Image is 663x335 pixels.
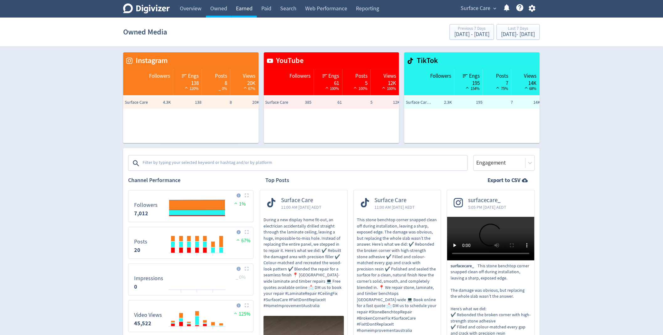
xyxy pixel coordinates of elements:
span: Engs [188,72,199,80]
span: Surface Care [375,197,415,204]
text: 10/10 [193,329,201,333]
text: 10/10 [193,292,201,296]
span: Surface Care [265,99,290,106]
text: 12/10 [209,329,217,333]
span: Followers [430,72,451,80]
strong: 7,012 [134,210,148,217]
p: During a new display home fit-out, an electrician accidentally drilled straight through the lamin... [264,217,344,309]
td: 4.3K [142,96,172,109]
span: surfacecare_ [451,263,478,269]
span: Posts [496,72,508,80]
button: Previous 7 Days[DATE] - [DATE] [450,24,494,40]
td: 61 [313,96,343,109]
span: YouTube [273,55,304,66]
svg: Impressions 0 [131,266,251,293]
span: Surface Care [281,197,321,204]
span: Instagram [133,55,168,66]
div: 14K [514,80,537,85]
span: Views [384,72,396,80]
img: positive-performance-white.svg [352,85,358,90]
svg: Followers 0 [131,193,251,219]
img: positive-performance.svg [233,201,239,206]
td: 385 [283,96,313,109]
div: Previous 7 Days [454,26,489,32]
div: 195 [457,80,480,85]
span: 154% [464,86,480,91]
text: 12/10 [209,292,217,296]
button: Surface Care [458,3,498,13]
img: positive-performance-white.svg [324,85,330,90]
span: 11:00 AM [DATE] AEDT [281,204,321,210]
dt: Posts [134,238,147,245]
span: 100% [324,86,339,91]
span: _ 0% [219,86,227,91]
div: 8 [205,80,227,85]
table: customized table [404,52,540,143]
span: 5:05 PM [DATE] AEDT [468,204,506,210]
table: customized table [264,52,399,143]
span: Surface Care [125,99,150,106]
table: customized table [123,52,259,143]
text: 12/10 [209,255,217,260]
p: This stone benchtop corner snapped clean off during installation, leaving a sharp, exposed edge. ... [357,217,438,333]
td: 5 [343,96,374,109]
strong: 20 [134,246,140,254]
span: 125% [232,311,250,317]
h2: Channel Performance [128,176,253,184]
img: positive-performance.svg [235,238,241,242]
span: 100% [381,86,396,91]
span: 75% [495,86,508,91]
div: [DATE] - [DATE] [501,32,535,37]
svg: Posts 20 [131,230,251,256]
dt: Followers [134,202,158,209]
img: positive-performance-white.svg [242,85,248,90]
span: 1% [233,201,246,207]
strong: 45,522 [134,320,151,327]
span: 68% [523,86,537,91]
td: 14K [515,96,545,109]
img: positive-performance-black.svg [523,85,530,90]
img: positive-performance-black.svg [495,85,501,90]
img: positive-performance.svg [232,311,239,316]
td: 8 [203,96,233,109]
strong: 0 [134,283,137,291]
span: surfacecare_ [468,197,506,204]
span: 120% [183,86,199,91]
h2: Top Posts [265,176,289,184]
span: Followers [290,72,311,80]
span: Engs [329,72,339,80]
div: 20K [233,80,256,85]
td: 138 [172,96,203,109]
td: 195 [454,96,484,109]
span: 67% [235,238,250,244]
dt: Video Views [134,311,162,319]
img: positive-performance-white.svg [183,85,190,90]
div: [DATE] - [DATE] [454,32,489,37]
span: 100% [352,86,368,91]
button: Last 7 Days[DATE]- [DATE] [497,24,540,40]
text: 10/10 [193,255,201,260]
img: Placeholder [245,230,249,234]
span: 11:00 AM [DATE] AEDT [375,204,415,210]
text: 08/10 [177,292,185,296]
div: 12K [374,80,396,85]
span: Surface Care Repairs [406,99,431,106]
text: 08/10 [177,255,185,260]
span: Engs [469,72,480,80]
td: 7 [484,96,514,109]
span: _ 0% [236,274,246,280]
span: 67% [242,86,256,91]
span: expand_more [492,6,498,11]
td: 20K [233,96,264,109]
span: Views [243,72,256,80]
img: Placeholder [245,267,249,271]
div: 61 [317,80,339,85]
span: Posts [215,72,227,80]
div: 5 [346,80,368,85]
span: Posts [355,72,368,80]
span: Followers [149,72,170,80]
text: 08/10 [177,329,185,333]
span: TikTok [414,55,438,66]
strong: Export to CSV [488,176,521,184]
dt: Impressions [134,275,163,282]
